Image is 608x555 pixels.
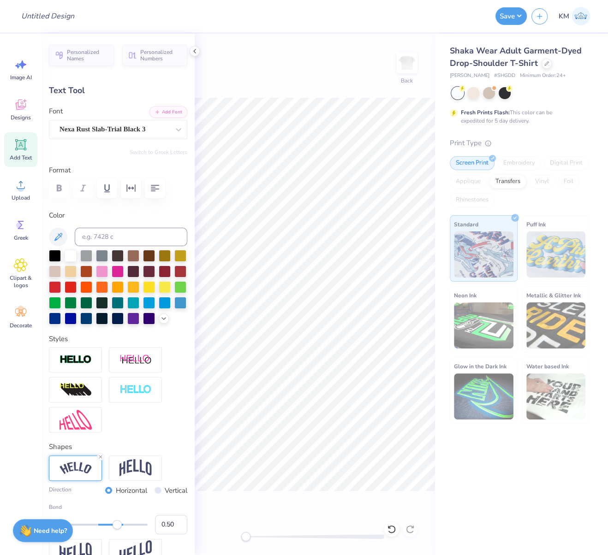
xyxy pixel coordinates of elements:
[454,219,478,229] span: Standard
[149,106,187,118] button: Add Font
[49,165,187,176] label: Format
[60,354,92,365] img: Stroke
[10,74,32,81] span: Image AI
[60,383,92,397] img: 3D Illusion
[526,231,586,277] img: Puff Ink
[10,322,32,329] span: Decorate
[60,410,92,430] img: Free Distort
[398,53,416,72] img: Back
[11,114,31,121] span: Designs
[461,109,510,116] strong: Fresh Prints Flash:
[454,361,507,371] span: Glow in the Dark Ink
[49,485,72,496] label: Direction
[572,7,590,25] img: Katrina Mae Mijares
[497,156,541,170] div: Embroidery
[529,175,555,189] div: Vinyl
[10,154,32,161] span: Add Text
[450,156,495,170] div: Screen Print
[49,210,187,221] label: Color
[49,503,187,511] label: Bend
[454,373,513,419] img: Glow in the Dark Ink
[450,175,487,189] div: Applique
[526,361,569,371] span: Water based Ink
[450,45,582,69] span: Shaka Wear Adult Garment-Dyed Drop-Shoulder T-Shirt
[34,526,67,535] strong: Need help?
[49,84,187,97] div: Text Tool
[12,194,30,201] span: Upload
[450,138,590,148] div: Print Type
[401,77,413,85] div: Back
[526,290,581,300] span: Metallic & Glitter Ink
[14,234,28,242] span: Greek
[526,302,586,348] img: Metallic & Glitter Ink
[454,302,513,348] img: Neon Ink
[49,45,114,66] button: Personalized Names
[450,193,495,207] div: Rhinestones
[119,459,152,477] img: Arch
[450,72,489,80] span: [PERSON_NAME]
[526,373,586,419] img: Water based Ink
[140,49,182,62] span: Personalized Numbers
[454,290,477,300] span: Neon Ink
[49,442,72,452] label: Shapes
[119,354,152,366] img: Shadow
[559,11,569,22] span: KM
[554,7,594,25] a: KM
[520,72,566,80] span: Minimum Order: 24 +
[49,334,68,344] label: Styles
[14,7,82,25] input: Untitled Design
[165,485,187,496] label: Vertical
[119,384,152,395] img: Negative Space
[558,175,579,189] div: Foil
[67,49,108,62] span: Personalized Names
[113,520,122,529] div: Accessibility label
[494,72,515,80] span: # SHGDD
[49,106,63,117] label: Font
[6,274,36,289] span: Clipart & logos
[116,485,147,496] label: Horizontal
[526,219,546,229] span: Puff Ink
[122,45,187,66] button: Personalized Numbers
[60,462,92,474] img: Arc
[241,532,250,541] div: Accessibility label
[454,231,513,277] img: Standard
[130,148,187,156] button: Switch to Greek Letters
[75,228,187,246] input: e.g. 7428 c
[544,156,589,170] div: Digital Print
[495,7,527,25] button: Save
[461,108,574,125] div: This color can be expedited for 5 day delivery.
[489,175,526,189] div: Transfers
